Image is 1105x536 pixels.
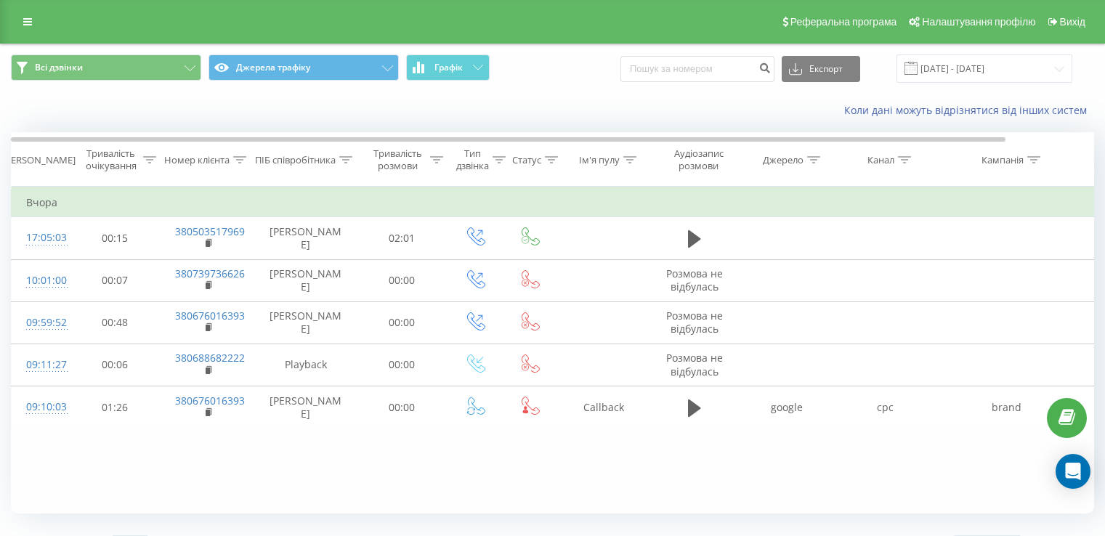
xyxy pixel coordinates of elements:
div: Джерело [763,154,804,166]
div: 09:11:27 [26,351,55,379]
a: 380688682222 [175,351,245,365]
td: [PERSON_NAME] [255,217,357,259]
td: 00:00 [357,386,448,429]
td: 00:00 [357,301,448,344]
td: 00:07 [70,259,161,301]
td: 00:15 [70,217,161,259]
input: Пошук за номером [620,56,774,82]
div: [PERSON_NAME] [2,154,76,166]
td: 00:00 [357,344,448,386]
span: Всі дзвінки [35,62,83,73]
a: 380739736626 [175,267,245,280]
td: 01:26 [70,386,161,429]
button: Експорт [782,56,860,82]
a: 380676016393 [175,394,245,407]
div: 09:59:52 [26,309,55,337]
td: Callback [556,386,651,429]
span: Налаштування профілю [922,16,1035,28]
button: Всі дзвінки [11,54,201,81]
span: Графік [434,62,463,73]
div: Тип дзвінка [456,147,489,172]
span: Вихід [1060,16,1085,28]
div: 10:01:00 [26,267,55,295]
span: Розмова не відбулась [666,351,723,378]
td: cpc [836,386,934,429]
td: 00:00 [357,259,448,301]
button: Графік [406,54,490,81]
td: [PERSON_NAME] [255,301,357,344]
a: Коли дані можуть відрізнятися вiд інших систем [844,103,1094,117]
a: 380676016393 [175,309,245,322]
td: 00:48 [70,301,161,344]
div: Статус [512,154,541,166]
div: Канал [867,154,894,166]
span: Розмова не відбулась [666,267,723,293]
div: Open Intercom Messenger [1056,454,1090,489]
td: [PERSON_NAME] [255,386,357,429]
div: ПІБ співробітника [255,154,336,166]
td: 02:01 [357,217,448,259]
span: Реферальна програма [790,16,897,28]
div: Кампанія [981,154,1024,166]
div: Ім'я пулу [579,154,620,166]
td: google [738,386,836,429]
a: 380503517969 [175,224,245,238]
div: 09:10:03 [26,393,55,421]
button: Джерела трафіку [209,54,399,81]
div: Тривалість розмови [369,147,426,172]
div: Аудіозапис розмови [663,147,734,172]
td: brand [934,386,1080,429]
span: Розмова не відбулась [666,309,723,336]
td: [PERSON_NAME] [255,259,357,301]
div: Номер клієнта [164,154,230,166]
td: 00:06 [70,344,161,386]
div: Тривалість очікування [82,147,139,172]
div: 17:05:03 [26,224,55,252]
td: Playback [255,344,357,386]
